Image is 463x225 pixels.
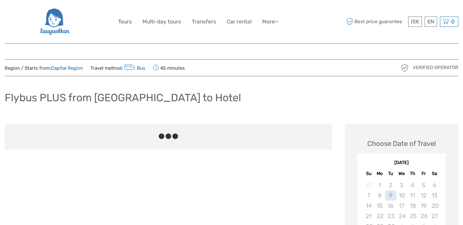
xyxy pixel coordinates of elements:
div: Choose Date of Travel [367,139,436,148]
div: Not available Tuesday, September 23rd, 2025 [385,211,396,221]
div: We [396,169,407,178]
div: Not available Monday, September 15th, 2025 [374,201,385,211]
div: Not available Friday, September 19th, 2025 [418,201,429,211]
a: Multi-day tours [142,17,181,26]
div: Not available Tuesday, September 2nd, 2025 [385,180,396,190]
div: Fr [418,169,429,178]
span: Verified Operator [413,64,458,71]
div: Not available Monday, September 8th, 2025 [374,190,385,201]
div: [DATE] [357,160,446,166]
div: Not available Monday, September 1st, 2025 [374,180,385,190]
a: Car rental [227,17,252,26]
div: Not available Friday, September 26th, 2025 [418,211,429,221]
div: Not available Thursday, September 11th, 2025 [407,190,418,201]
span: ISK [411,18,419,25]
span: Region / Starts from: [5,65,83,72]
div: Not available Sunday, August 31st, 2025 [363,180,374,190]
div: Tu [385,169,396,178]
div: Not available Monday, September 22nd, 2025 [374,211,385,221]
span: 0 [450,18,456,25]
a: Capital Region [51,65,83,71]
div: Not available Sunday, September 7th, 2025 [363,190,374,201]
div: Not available Friday, September 12th, 2025 [418,190,429,201]
div: Mo [374,169,385,178]
div: Not available Friday, September 5th, 2025 [418,180,429,190]
div: Not available Sunday, September 21st, 2025 [363,211,374,221]
a: Tours [118,17,132,26]
h1: Flybus PLUS from [GEOGRAPHIC_DATA] to Hotel [5,91,241,104]
div: Not available Wednesday, September 24th, 2025 [396,211,407,221]
div: Not available Wednesday, September 17th, 2025 [396,201,407,211]
span: 45 minutes [153,63,185,72]
div: Not available Thursday, September 25th, 2025 [407,211,418,221]
img: 2954-36deae89-f5b4-4889-ab42-60a468582106_logo_big.png [40,5,70,39]
span: Best price guarantee [345,17,407,27]
a: Bus [123,65,145,71]
div: Not available Saturday, September 20th, 2025 [429,201,440,211]
div: Not available Saturday, September 27th, 2025 [429,211,440,221]
div: Not available Thursday, September 18th, 2025 [407,201,418,211]
div: Sa [429,169,440,178]
div: Not available Wednesday, September 10th, 2025 [396,190,407,201]
a: Transfers [192,17,216,26]
div: Th [407,169,418,178]
div: Not available Sunday, September 14th, 2025 [363,201,374,211]
div: Not available Wednesday, September 3rd, 2025 [396,180,407,190]
div: Not available Tuesday, September 9th, 2025 [385,190,396,201]
div: Su [363,169,374,178]
a: More [262,17,278,26]
div: Not available Thursday, September 4th, 2025 [407,180,418,190]
span: Travel method: [90,63,145,72]
div: Not available Saturday, September 13th, 2025 [429,190,440,201]
img: verified_operator_grey_128.png [400,63,410,73]
div: Not available Saturday, September 6th, 2025 [429,180,440,190]
div: Not available Tuesday, September 16th, 2025 [385,201,396,211]
div: EN [425,17,437,27]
